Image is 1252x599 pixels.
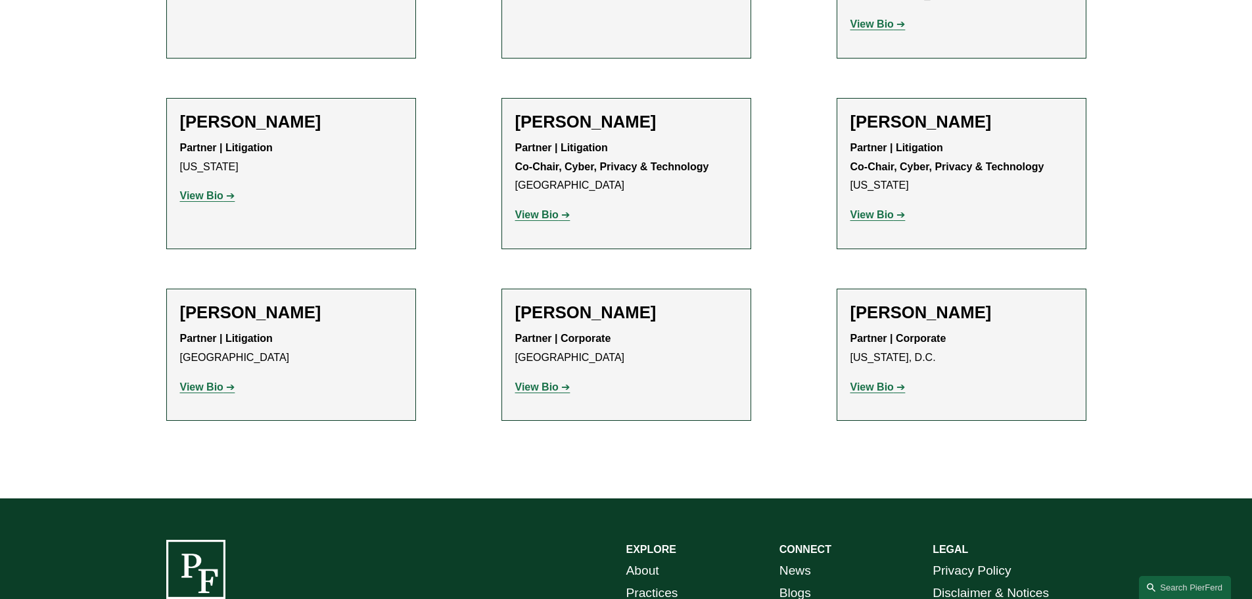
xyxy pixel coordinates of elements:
[850,333,946,344] strong: Partner | Corporate
[850,209,906,220] a: View Bio
[933,544,968,555] strong: LEGAL
[180,112,402,132] h2: [PERSON_NAME]
[850,139,1073,195] p: [US_STATE]
[850,381,894,393] strong: View Bio
[850,18,906,30] a: View Bio
[515,112,737,132] h2: [PERSON_NAME]
[515,139,737,195] p: [GEOGRAPHIC_DATA]
[850,302,1073,323] h2: [PERSON_NAME]
[180,139,402,177] p: [US_STATE]
[515,329,737,368] p: [GEOGRAPHIC_DATA]
[180,190,223,201] strong: View Bio
[180,302,402,323] h2: [PERSON_NAME]
[779,560,811,583] a: News
[850,112,1073,132] h2: [PERSON_NAME]
[515,381,570,393] a: View Bio
[850,142,1044,172] strong: Partner | Litigation Co-Chair, Cyber, Privacy & Technology
[180,381,235,393] a: View Bio
[180,190,235,201] a: View Bio
[180,333,273,344] strong: Partner | Litigation
[515,142,709,172] strong: Partner | Litigation Co-Chair, Cyber, Privacy & Technology
[180,381,223,393] strong: View Bio
[180,329,402,368] p: [GEOGRAPHIC_DATA]
[515,209,559,220] strong: View Bio
[626,560,659,583] a: About
[933,560,1011,583] a: Privacy Policy
[515,333,611,344] strong: Partner | Corporate
[850,209,894,220] strong: View Bio
[515,381,559,393] strong: View Bio
[850,329,1073,368] p: [US_STATE], D.C.
[850,18,894,30] strong: View Bio
[515,209,570,220] a: View Bio
[180,142,273,153] strong: Partner | Litigation
[779,544,831,555] strong: CONNECT
[515,302,737,323] h2: [PERSON_NAME]
[626,544,676,555] strong: EXPLORE
[850,381,906,393] a: View Bio
[1139,576,1231,599] a: Search this site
